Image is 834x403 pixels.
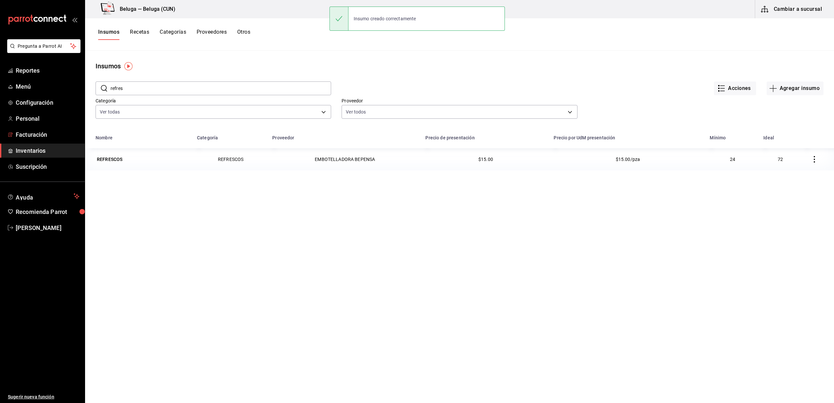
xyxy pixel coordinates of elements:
img: Tooltip marker [124,62,133,70]
div: Insumos [96,61,121,71]
span: $15.00/pza [616,157,640,162]
button: Pregunta a Parrot AI [7,39,80,53]
span: Reportes [16,66,80,75]
input: Buscar ID o nombre de insumo [111,82,331,95]
div: Ideal [763,135,774,140]
span: Suscripción [16,162,80,171]
span: Personal [16,114,80,123]
div: navigation tabs [98,29,250,40]
span: Inventarios [16,146,80,155]
span: [PERSON_NAME] [16,223,80,232]
span: Menú [16,82,80,91]
div: Nombre [96,135,113,140]
span: Ver todas [100,109,120,115]
button: Acciones [714,81,756,95]
button: Categorías [160,29,186,40]
div: Precio de presentación [425,135,474,140]
label: Proveedor [342,98,577,103]
span: Sugerir nueva función [8,394,80,400]
button: Agregar insumo [767,81,824,95]
button: open_drawer_menu [72,17,77,22]
div: Insumo creado correctamente [348,11,421,26]
span: $15.00 [478,157,493,162]
div: Categoría [197,135,218,140]
button: Insumos [98,29,119,40]
button: Proveedores [197,29,227,40]
button: Otros [237,29,250,40]
td: REFRESCOS [193,148,268,170]
span: Configuración [16,98,80,107]
label: Categoría [96,98,331,103]
span: 72 [778,157,783,162]
button: Recetas [130,29,149,40]
span: 24 [730,157,735,162]
a: Pregunta a Parrot AI [5,47,80,54]
span: Ayuda [16,192,71,200]
span: Recomienda Parrot [16,207,80,216]
span: Ver todos [346,109,366,115]
span: Facturación [16,130,80,139]
div: Precio por UdM presentación [554,135,615,140]
td: EMBOTELLADORA BEPENSA [268,148,421,170]
h3: Beluga — Beluga (CUN) [115,5,175,13]
span: Pregunta a Parrot AI [18,43,70,50]
div: Mínimo [710,135,726,140]
div: Proveedor [272,135,294,140]
div: REFRESCOS [97,156,122,163]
